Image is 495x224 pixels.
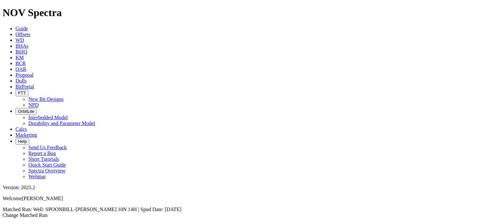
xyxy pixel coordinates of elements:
[28,145,67,150] a: Send Us Feedback
[28,162,66,168] a: Quick Start Guide
[15,132,37,138] a: Marketing
[15,26,28,31] a: Guide
[18,109,34,114] span: OrbitLite
[15,43,28,49] a: BHAs
[15,126,27,132] a: Calcs
[15,72,34,78] a: Proposal
[28,168,65,173] a: Spectra Overview
[28,96,63,102] a: New Bit Designs
[15,78,27,83] a: Dulls
[22,196,63,201] span: [PERSON_NAME]
[15,138,29,145] button: Help
[15,55,24,60] a: KM
[28,156,59,162] a: Short Tutorials
[3,196,492,201] p: Welcome
[3,212,48,218] a: Change Matched Run
[15,49,27,54] a: BitIQ
[28,115,68,120] a: Interbedded Model
[28,102,39,108] a: NPD
[33,207,181,212] span: Well: SPOONBILL-[PERSON_NAME] 10N 14H | Spud Date: [DATE]
[18,139,27,144] span: Help
[3,207,32,212] span: Matched Run:
[15,32,30,37] a: Offsets
[3,7,492,19] h1: NOV Spectra
[15,108,37,115] button: OrbitLite
[18,91,26,95] span: FTT
[3,185,492,190] div: Version: 2025.2
[15,37,24,43] a: WD
[15,66,26,72] a: OAR
[15,90,28,96] button: FTT
[15,61,26,66] a: BCR
[15,84,34,89] a: BitPortal
[28,151,56,156] a: Report a Bug
[28,174,46,179] a: Webinar
[28,121,95,126] a: Durability and Parameter Model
